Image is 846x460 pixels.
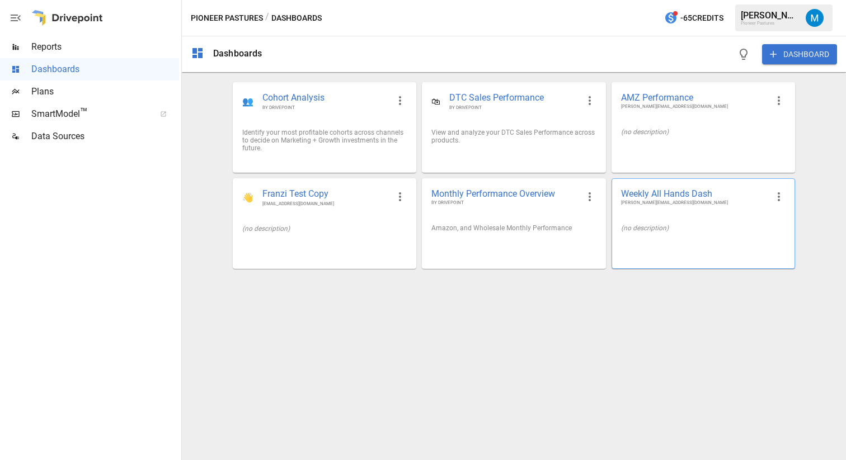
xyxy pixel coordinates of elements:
span: Franzi Test Copy [262,188,389,201]
div: 👥 [242,96,253,107]
div: View and analyze your DTC Sales Performance across products. [431,129,596,144]
span: Dashboards [31,63,179,76]
span: DTC Sales Performance [449,92,578,105]
span: [PERSON_NAME][EMAIL_ADDRESS][DOMAIN_NAME] [621,103,768,110]
span: Plans [31,85,179,98]
span: BY DRIVEPOINT [262,105,389,111]
span: SmartModel [31,107,148,121]
img: Matt Fiedler [806,9,824,27]
span: ™ [80,106,88,120]
span: BY DRIVEPOINT [431,200,578,206]
div: (no description) [242,225,407,233]
div: Identify your most profitable cohorts across channels to decide on Marketing + Growth investments... [242,129,407,152]
span: Weekly All Hands Dash [621,188,768,200]
button: Matt Fiedler [799,2,830,34]
span: [PERSON_NAME][EMAIL_ADDRESS][DOMAIN_NAME] [621,200,768,206]
button: Pioneer Pastures [191,11,263,25]
span: Cohort Analysis [262,92,389,105]
div: Pioneer Pastures [741,21,799,26]
span: Reports [31,40,179,54]
div: Dashboards [213,48,262,59]
div: (no description) [621,224,786,232]
div: 🛍 [431,96,440,107]
div: / [265,11,269,25]
span: BY DRIVEPOINT [449,105,578,111]
span: Monthly Performance Overview [431,188,578,200]
button: DASHBOARD [762,44,837,64]
span: Data Sources [31,130,179,143]
div: (no description) [621,128,786,136]
span: [EMAIL_ADDRESS][DOMAIN_NAME] [262,201,389,207]
div: Amazon, and Wholesale Monthly Performance [431,224,596,232]
div: [PERSON_NAME] [741,10,799,21]
button: -65Credits [660,8,728,29]
div: 👋 [242,192,253,203]
span: -65 Credits [680,11,723,25]
span: AMZ Performance [621,92,768,103]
